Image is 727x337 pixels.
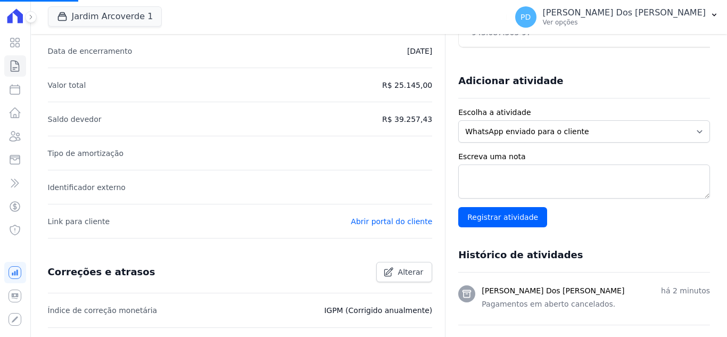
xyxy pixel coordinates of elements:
[48,113,102,126] p: Saldo devedor
[48,147,124,160] p: Tipo de amortização
[351,217,432,226] a: Abrir portal do cliente
[482,285,624,297] h3: [PERSON_NAME] Dos [PERSON_NAME]
[48,304,158,317] p: Índice de correção monetária
[482,299,710,310] p: Pagamentos em aberto cancelados.
[382,79,432,92] p: R$ 25.145,00
[507,2,727,32] button: PD [PERSON_NAME] Dos [PERSON_NAME] Ver opções
[324,304,432,317] p: IGPM (Corrigido anualmente)
[376,262,433,282] a: Alterar
[458,249,583,261] h3: Histórico de atividades
[48,181,126,194] p: Identificador externo
[458,151,710,162] label: Escreva uma nota
[382,113,432,126] p: R$ 39.257,43
[398,267,424,277] span: Alterar
[458,75,563,87] h3: Adicionar atividade
[48,215,110,228] p: Link para cliente
[521,13,531,21] span: PD
[48,266,155,278] h3: Correções e atrasos
[661,285,710,297] p: há 2 minutos
[543,7,706,18] p: [PERSON_NAME] Dos [PERSON_NAME]
[407,45,432,57] p: [DATE]
[48,79,86,92] p: Valor total
[543,18,706,27] p: Ver opções
[458,207,547,227] input: Registrar atividade
[48,45,133,57] p: Data de encerramento
[458,107,710,118] label: Escolha a atividade
[48,6,162,27] button: Jardim Arcoverde 1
